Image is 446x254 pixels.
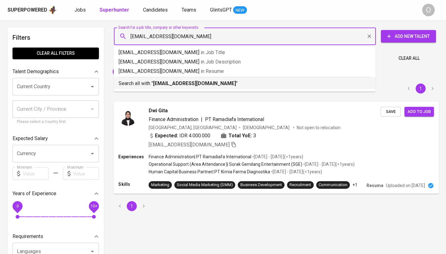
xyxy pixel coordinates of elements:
[422,4,435,16] div: O
[201,115,202,123] span: |
[127,201,137,211] button: page 1
[201,59,241,65] span: in Job Description
[88,82,97,91] button: Open
[8,5,57,15] a: Superpoweredapp logo
[114,201,150,211] nav: pagination navigation
[153,80,236,86] b: [EMAIL_ADDRESS][DOMAIN_NAME]
[13,135,48,142] p: Expected Salary
[16,204,18,208] span: 0
[403,84,438,94] nav: pagination navigation
[253,132,256,139] span: 3
[384,108,397,115] span: Save
[367,182,383,189] p: Resume
[177,182,233,188] div: Social Media Marketing (SMM)
[149,154,251,160] p: Finance Administration | PT Ramadiafa International
[13,48,99,59] button: Clear All filters
[13,68,59,75] p: Talent Demographics
[205,116,264,122] span: PT Ramadiafa International
[228,132,252,139] b: Total YoE:
[88,149,97,158] button: Open
[13,187,99,200] div: Years of Experience
[396,53,422,64] button: Clear All
[319,182,347,188] div: Communication
[118,154,148,160] p: Experiences
[74,6,87,14] a: Jobs
[8,7,47,14] div: Superpowered
[13,230,99,243] div: Requirements
[119,68,371,75] p: [EMAIL_ADDRESS][DOMAIN_NAME]
[13,33,99,43] h6: Filters
[386,182,425,189] p: Uploaded on [DATE]
[398,54,420,62] span: Clear All
[408,108,431,115] span: Add to job
[182,6,197,14] a: Teams
[182,7,196,13] span: Teams
[149,116,198,122] span: Finance Administration
[233,7,247,13] span: NEW
[143,6,169,14] a: Candidates
[381,30,436,43] button: Add New Talent
[149,161,302,167] p: Operational Support (Area Attendance) | Sorak Gemilang Entertainment (SGE)
[251,154,303,160] p: • [DATE] - [DATE] ( <1 years )
[416,84,426,94] button: page 1
[119,80,371,87] p: Search all with " "
[201,68,224,74] span: in Resume
[100,6,131,14] a: Superhunter
[243,124,290,130] span: [DEMOGRAPHIC_DATA]
[155,132,178,139] b: Expected:
[49,5,57,15] img: app logo
[113,67,192,77] div: [EMAIL_ADDRESS][DOMAIN_NAME]
[90,204,97,208] span: 10+
[118,181,148,187] p: Skills
[23,167,49,180] input: Value
[240,182,282,188] div: Business Development
[210,6,247,14] a: GlintsGPT NEW
[13,132,99,145] div: Expected Salary
[149,132,211,139] div: IDR 4.000.000
[386,33,431,40] span: Add New Talent
[119,58,371,66] p: [EMAIL_ADDRESS][DOMAIN_NAME]
[290,182,311,188] div: Recruitment
[352,182,357,188] p: +1
[13,233,43,240] p: Requirements
[149,169,270,175] p: Human Capital Business Partner | PT Kimia Farma Diagnostika
[149,141,230,147] span: [EMAIL_ADDRESS][DOMAIN_NAME]
[210,7,232,13] span: GlintsGPT
[17,119,95,125] p: Please select a Country first
[100,7,129,13] b: Superhunter
[113,69,185,74] span: [EMAIL_ADDRESS][DOMAIN_NAME]
[149,124,237,130] div: [GEOGRAPHIC_DATA], [GEOGRAPHIC_DATA]
[143,7,168,13] span: Candidates
[270,169,322,175] p: • [DATE] - [DATE] ( <1 years )
[13,190,56,197] p: Years of Experience
[74,7,86,13] span: Jobs
[13,65,99,78] div: Talent Demographics
[18,49,94,57] span: Clear All filters
[201,49,225,55] span: in Job Title
[114,102,438,194] a: Dwi GitaFinance Administration|PT Ramadiafa International[GEOGRAPHIC_DATA], [GEOGRAPHIC_DATA][DEM...
[118,107,137,125] img: 3ba9044182fb454430c8a359605a2040.jpg
[365,32,374,41] button: Clear
[149,107,168,114] span: Dwi Gita
[302,161,354,167] p: • [DATE] - [DATE] ( <1 years )
[73,167,99,180] input: Value
[381,107,401,116] button: Save
[151,182,169,188] div: Marketing
[119,49,371,56] p: [EMAIL_ADDRESS][DOMAIN_NAME]
[297,124,340,130] p: Not open to relocation
[404,107,434,116] button: Add to job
